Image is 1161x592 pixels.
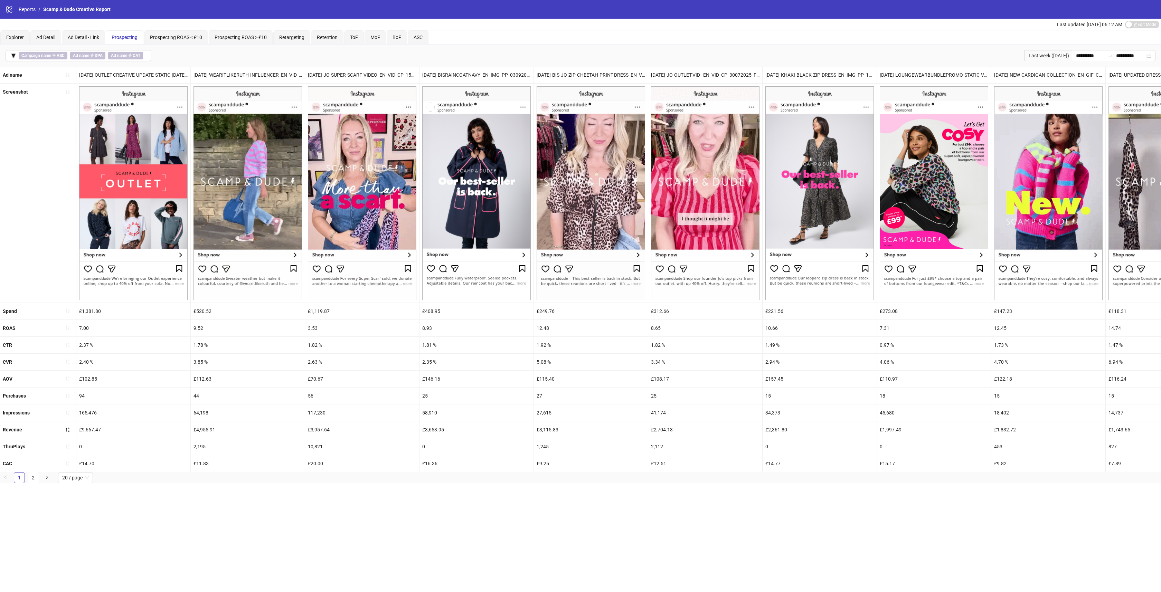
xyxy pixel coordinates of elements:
div: 1.73 % [991,337,1105,353]
div: 27 [534,388,648,404]
div: £12.51 [648,455,762,472]
a: 1 [14,472,25,483]
div: 25 [648,388,762,404]
div: Last week ([DATE]) [1024,50,1072,61]
div: £14.70 [76,455,190,472]
div: £9.25 [534,455,648,472]
img: Screenshot 120233273991870005 [651,86,759,299]
span: BoF [393,35,401,40]
b: DPA [95,53,103,58]
span: sort-ascending [65,461,70,466]
div: [DATE]-JO-SUPER-SCARF-VIDEO_EN_VID_CP_15082025_F_CC_SC12_USP11_JO-FOUNDER [305,67,419,83]
div: 4.70 % [991,354,1105,370]
div: £146.16 [419,371,534,387]
b: CTR [3,342,12,348]
div: 27,615 [534,404,648,421]
b: CAC [3,461,12,466]
span: ASC [414,35,423,40]
div: 0 [419,438,534,455]
img: Screenshot 120233273992230005 [765,86,874,299]
div: £1,119.87 [305,303,419,319]
b: Impressions [3,410,30,416]
div: 2,112 [648,438,762,455]
div: [DATE]-NEW-CARDIGAN-COLLECTION_EN_GIF_CP_08082025_F_CC_SC1_USP11_NEW-IN [991,67,1105,83]
img: Screenshot 120233642340520005 [422,86,531,299]
a: Reports [17,6,37,13]
div: £16.36 [419,455,534,472]
b: Ad name [73,53,89,58]
span: Prospecting ROAS > £10 [215,35,267,40]
b: CVR [3,359,12,365]
img: Screenshot 120233273991890005 [79,86,188,299]
div: 45,680 [877,404,991,421]
b: ASC [57,53,65,58]
div: 0 [76,438,190,455]
span: Ad Detail [36,35,55,40]
div: £110.97 [877,371,991,387]
div: 2.63 % [305,354,419,370]
div: [DATE]-KHAKI-BLACK-ZIP-DRESS_EN_IMG_PP_12082025_F_CC_SC1_USP11_NEW-IN [763,67,877,83]
div: [DATE]-WEARITLIKERUTH-INFLUENCER_EN_VID_SP_11092025_F_CC_SC12_USP7_INFLUENCER - Copy [191,67,305,83]
b: Revenue [3,427,22,432]
span: sort-ascending [65,393,70,398]
div: 12.45 [991,320,1105,336]
b: Ad name [3,72,22,78]
div: 44 [191,388,305,404]
span: Ad Detail - Link [68,35,99,40]
div: £102.85 [76,371,190,387]
li: 1 [14,472,25,483]
div: 5.08 % [534,354,648,370]
b: CAT [133,53,140,58]
span: filter [11,53,16,58]
b: AOV [3,376,12,382]
div: £122.18 [991,371,1105,387]
div: 3.85 % [191,354,305,370]
b: Campaign name [21,53,51,58]
div: 1.49 % [763,337,877,353]
div: 12.48 [534,320,648,336]
div: [DATE]-BIS-JO-ZIP-CHEETAH-PRINT-DRESS_EN_VID_PP_17062025_F_CC_SC7_USP14_BACKINSTOCK_JO-FOUNDER [534,67,648,83]
div: 94 [76,388,190,404]
img: Screenshot 120233273992280005 [537,86,645,299]
span: sort-ascending [65,73,70,77]
img: Screenshot 120234148149550005 [880,86,988,299]
span: to [1108,53,1113,58]
div: £108.17 [648,371,762,387]
div: [DATE]-LOUNGEWEARBUNDLEPROMO-STATIC-V3_EN_IMG_SP_11092025_F_CC_SC1_USP3_PROMO - Copy [877,67,991,83]
div: 0.97 % [877,337,991,353]
span: sort-ascending [65,89,70,94]
div: 3.53 [305,320,419,336]
div: 1.92 % [534,337,648,353]
div: 8.65 [648,320,762,336]
div: £2,704.13 [648,421,762,438]
span: Explorer [6,35,24,40]
div: £14.77 [763,455,877,472]
li: / [38,6,40,13]
div: £520.52 [191,303,305,319]
span: ∋ [19,52,67,59]
span: sort-ascending [65,444,70,449]
div: 1.78 % [191,337,305,353]
span: Retargeting [279,35,304,40]
span: Prospecting [112,35,138,40]
div: 7.31 [877,320,991,336]
span: sort-ascending [65,325,70,330]
span: sort-ascending [65,342,70,347]
b: ROAS [3,325,16,331]
span: Prospecting ROAS < £10 [150,35,202,40]
span: 20 / page [62,472,89,483]
div: 9.52 [191,320,305,336]
div: £273.08 [877,303,991,319]
div: £20.00 [305,455,419,472]
span: sort-ascending [65,359,70,364]
div: 0 [877,438,991,455]
div: 7.00 [76,320,190,336]
div: 25 [419,388,534,404]
div: 15 [991,388,1105,404]
div: 1.82 % [305,337,419,353]
div: £408.95 [419,303,534,319]
div: 8.93 [419,320,534,336]
div: 2.94 % [763,354,877,370]
div: £157.45 [763,371,877,387]
div: £3,115.83 [534,421,648,438]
